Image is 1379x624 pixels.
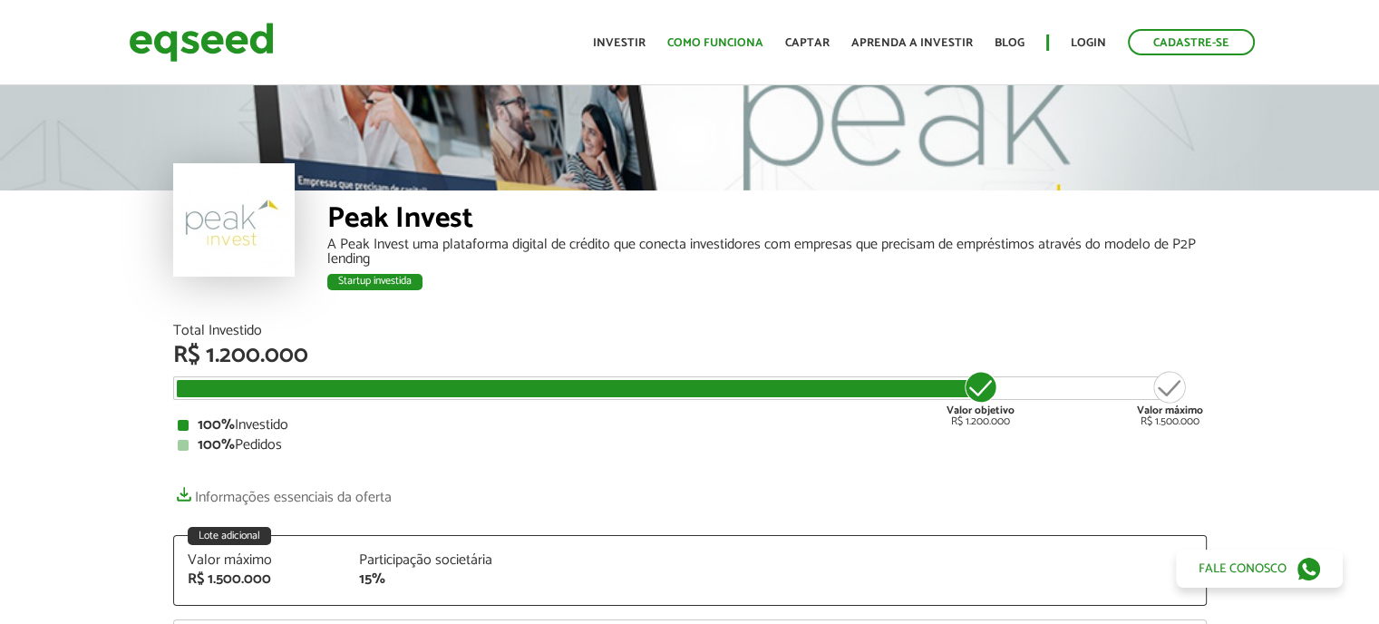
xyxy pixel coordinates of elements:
div: Pedidos [178,438,1202,453]
a: Cadastre-se [1128,29,1255,55]
a: Captar [785,37,830,49]
div: Lote adicional [188,527,271,545]
div: Investido [178,418,1202,433]
div: A Peak Invest uma plataforma digital de crédito que conecta investidores com empresas que precisa... [327,238,1207,267]
div: R$ 1.200.000 [947,369,1015,427]
strong: Valor objetivo [947,402,1015,419]
div: R$ 1.500.000 [188,572,333,587]
strong: Valor máximo [1137,402,1203,419]
a: Fale conosco [1176,550,1343,588]
a: Investir [593,37,646,49]
img: EqSeed [129,18,274,66]
div: R$ 1.500.000 [1137,369,1203,427]
div: Peak Invest [327,204,1207,238]
a: Aprenda a investir [851,37,973,49]
div: 15% [359,572,504,587]
div: Valor máximo [188,553,333,568]
a: Blog [995,37,1025,49]
div: R$ 1.200.000 [173,344,1207,367]
a: Login [1071,37,1106,49]
a: Informações essenciais da oferta [173,480,392,505]
div: Participação societária [359,553,504,568]
div: Total Investido [173,324,1207,338]
a: Como funciona [667,37,763,49]
strong: 100% [198,433,235,457]
div: Startup investida [327,274,422,290]
strong: 100% [198,413,235,437]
